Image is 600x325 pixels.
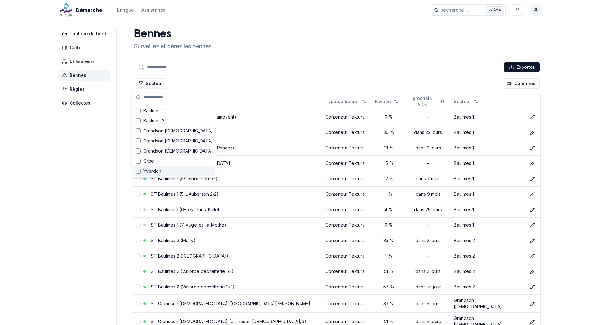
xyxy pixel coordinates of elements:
button: Not sorted. Click to sort ascending. [403,96,449,107]
span: recherche ... [442,7,469,13]
a: ST Grandson [DEMOGRAPHIC_DATA] (Grandson [DEMOGRAPHIC_DATA]/3) [151,319,306,324]
div: dans 5 jours [407,300,449,307]
td: Conteneur Textura [323,186,373,202]
button: select-row [136,192,141,197]
p: Surveillez et gérez les bennes [134,42,211,51]
div: dans 9 mois [407,191,449,197]
td: Conteneur Textura [323,248,373,264]
td: Baulmes 2 [451,279,525,294]
div: dans 7 mois [407,176,449,182]
a: ST Grandson [DEMOGRAPHIC_DATA] ([GEOGRAPHIC_DATA][PERSON_NAME]) [151,301,312,306]
td: Baulmes 1 [451,140,525,155]
td: Baulmes 2 [451,264,525,279]
div: 57 % [375,284,402,290]
button: select-row [136,207,141,212]
div: 4 % [375,206,402,213]
span: Type de benne [325,98,359,105]
td: Grandson [DEMOGRAPHIC_DATA] [451,294,525,312]
img: Démarche Logo [58,3,73,18]
div: dans un jour [407,284,449,290]
span: Grandson [DEMOGRAPHIC_DATA] [143,148,213,154]
span: Baulmes 2 [143,118,164,124]
td: Conteneur Textura [323,125,373,140]
td: Conteneur Textura [323,264,373,279]
div: 51 % [375,268,402,275]
button: select-row [136,269,141,274]
button: select-row [136,319,141,324]
div: - [407,253,449,259]
span: prochain 80% [407,95,437,108]
span: Secteur [454,98,471,105]
a: Règles [58,84,112,95]
span: Niveau [375,98,391,105]
button: Exporter [504,62,540,72]
button: Filtrer les lignes [134,78,167,89]
td: Conteneur Textura [323,140,373,155]
span: Démarche [76,6,102,14]
a: Démarche [58,6,105,14]
div: dans 25 jours [407,206,449,213]
div: dans 9 jours [407,145,449,151]
td: Baulmes 1 [451,155,525,171]
button: Not sorted. Click to sort ascending. [450,96,482,107]
td: Conteneur Textura [323,294,373,312]
div: - [407,114,449,120]
a: ST Baulmes 2 (Vallorbe déchetterie 2/2) [151,284,235,289]
a: Tableau de bord [58,28,112,39]
div: 0 % [375,222,402,228]
button: select-row [136,176,141,181]
div: - [407,160,449,166]
h1: Bennes [134,28,211,41]
td: Baulmes 1 [451,217,525,233]
td: Baulmes 2 [451,248,525,264]
a: ST Baulmes 1 (7-Vugelles-la-Mothe) [151,222,226,228]
span: Grandson [DEMOGRAPHIC_DATA] [143,128,213,134]
a: Assistance [141,6,166,14]
span: Baulmes 1 [143,107,163,114]
td: Conteneur Textura [323,155,373,171]
span: Collectes [70,100,90,106]
td: Conteneur Textura [323,202,373,217]
button: Not sorted. Click to sort ascending. [322,96,370,107]
a: ST Baulmes 2 (Vallorbe déchetterie 1/2) [151,269,234,274]
a: ST Baulmes 1 (5-L'Auberson 1/2) [151,176,218,181]
div: 36 % [375,129,402,136]
td: Baulmes 1 [451,171,525,186]
div: 35 % [375,237,402,244]
div: Langue [117,7,134,13]
td: Baulmes 1 [451,125,525,140]
span: Règles [70,86,85,92]
span: Utilisateurs [70,58,95,65]
div: 1 % [375,253,402,259]
button: Langue [117,6,134,14]
button: Not sorted. Click to sort ascending. [371,96,402,107]
a: ST Baulmes 1 (5-L'Auberson 2/2) [151,191,219,197]
button: select-row [136,253,141,258]
a: Carte [58,42,112,53]
div: 0 % [375,114,402,120]
div: 21 % [375,318,402,325]
td: Conteneur Textura [323,233,373,248]
a: Utilisateurs [58,56,112,67]
div: 33 % [375,300,402,307]
td: Conteneur Textura [323,171,373,186]
div: - [407,222,449,228]
button: recherche ...Ctrl+K [430,4,506,16]
span: Orbe [143,158,154,164]
div: 21 % [375,145,402,151]
span: Carte [70,44,82,51]
a: Bennes [58,70,112,81]
button: Cocher les colonnes [503,78,540,89]
button: select-row [136,284,141,289]
a: ST Baulmes 1 (6-Les Cluds-Bullet) [151,207,221,212]
td: Conteneur Textura [323,279,373,294]
td: Baulmes 1 [451,186,525,202]
span: Bennes [70,72,86,78]
div: 12 % [375,176,402,182]
span: Yverdon [143,168,161,174]
a: ST Baulmes 2 ([GEOGRAPHIC_DATA]) [151,253,228,258]
div: dans 22 jours [407,129,449,136]
div: dans 2 jours [407,237,449,244]
a: ST Baulmes 2 (Moiry) [151,238,196,243]
td: Conteneur Textura [323,217,373,233]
